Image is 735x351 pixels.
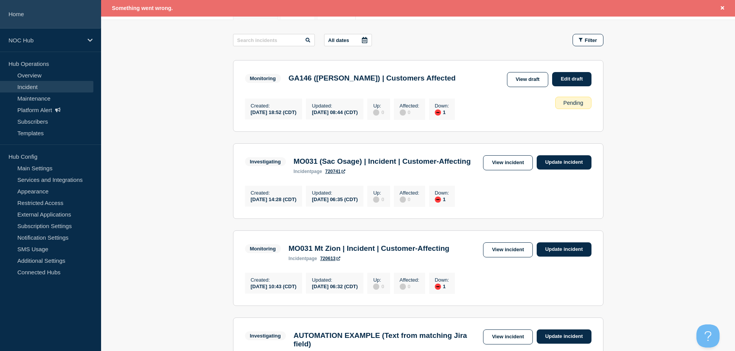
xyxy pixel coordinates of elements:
p: page [289,256,317,261]
p: Created : [251,277,297,283]
div: down [435,196,441,203]
button: All dates [324,34,372,46]
p: Affected : [400,277,419,283]
p: All dates [328,37,349,43]
iframe: Help Scout Beacon - Open [696,324,720,348]
div: disabled [373,109,379,116]
a: View draft [507,72,549,87]
a: Update incident [537,329,591,344]
span: Monitoring [245,74,281,83]
span: Monitoring [245,244,281,253]
div: 0 [373,109,384,116]
div: disabled [373,196,379,203]
h3: MO031 (Sac Osage) | Incident | Customer-Affecting [294,157,471,166]
h3: MO031 Mt Zion | Incident | Customer-Affecting [289,244,449,253]
input: Search incidents [233,34,315,46]
div: 0 [373,283,384,290]
a: Update incident [537,242,591,257]
div: 1 [435,283,449,290]
p: Updated : [312,103,358,109]
button: Close banner [718,4,727,13]
div: Pending [555,97,591,109]
span: Something went wrong. [112,5,173,11]
a: Edit draft [552,72,591,86]
span: Investigating [245,331,286,340]
div: 1 [435,109,449,116]
p: Created : [251,103,297,109]
div: down [435,109,441,116]
div: disabled [400,284,406,290]
p: Down : [435,277,449,283]
a: View incident [483,329,533,344]
span: incident [294,169,311,174]
h3: GA146 ([PERSON_NAME]) | Customers Affected [289,74,456,82]
p: Updated : [312,277,358,283]
div: 0 [400,109,419,116]
div: 0 [373,196,384,203]
div: [DATE] 06:32 (CDT) [312,283,358,289]
div: 1 [435,196,449,203]
div: disabled [400,196,406,203]
div: [DATE] 14:28 (CDT) [251,196,297,202]
p: Down : [435,190,449,196]
div: disabled [373,284,379,290]
p: Up : [373,103,384,109]
h3: AUTOMATION EXAMPLE (Text from matching Jira field) [294,331,479,348]
span: Filter [585,37,597,43]
a: 720741 [325,169,345,174]
span: Investigating [245,157,286,166]
div: [DATE] 08:44 (CDT) [312,109,358,115]
div: down [435,284,441,290]
p: Updated : [312,190,358,196]
p: Up : [373,190,384,196]
p: Down : [435,103,449,109]
div: 0 [400,196,419,203]
button: Filter [573,34,603,46]
p: Up : [373,277,384,283]
a: Update incident [537,155,591,170]
p: Created : [251,190,297,196]
p: Affected : [400,190,419,196]
a: View incident [483,155,533,170]
a: View incident [483,242,533,257]
p: NOC Hub [8,37,83,44]
span: incident [289,256,306,261]
div: [DATE] 18:52 (CDT) [251,109,297,115]
p: page [294,169,322,174]
div: disabled [400,109,406,116]
p: Affected : [400,103,419,109]
div: [DATE] 10:43 (CDT) [251,283,297,289]
div: 0 [400,283,419,290]
div: [DATE] 06:35 (CDT) [312,196,358,202]
a: 720613 [320,256,340,261]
